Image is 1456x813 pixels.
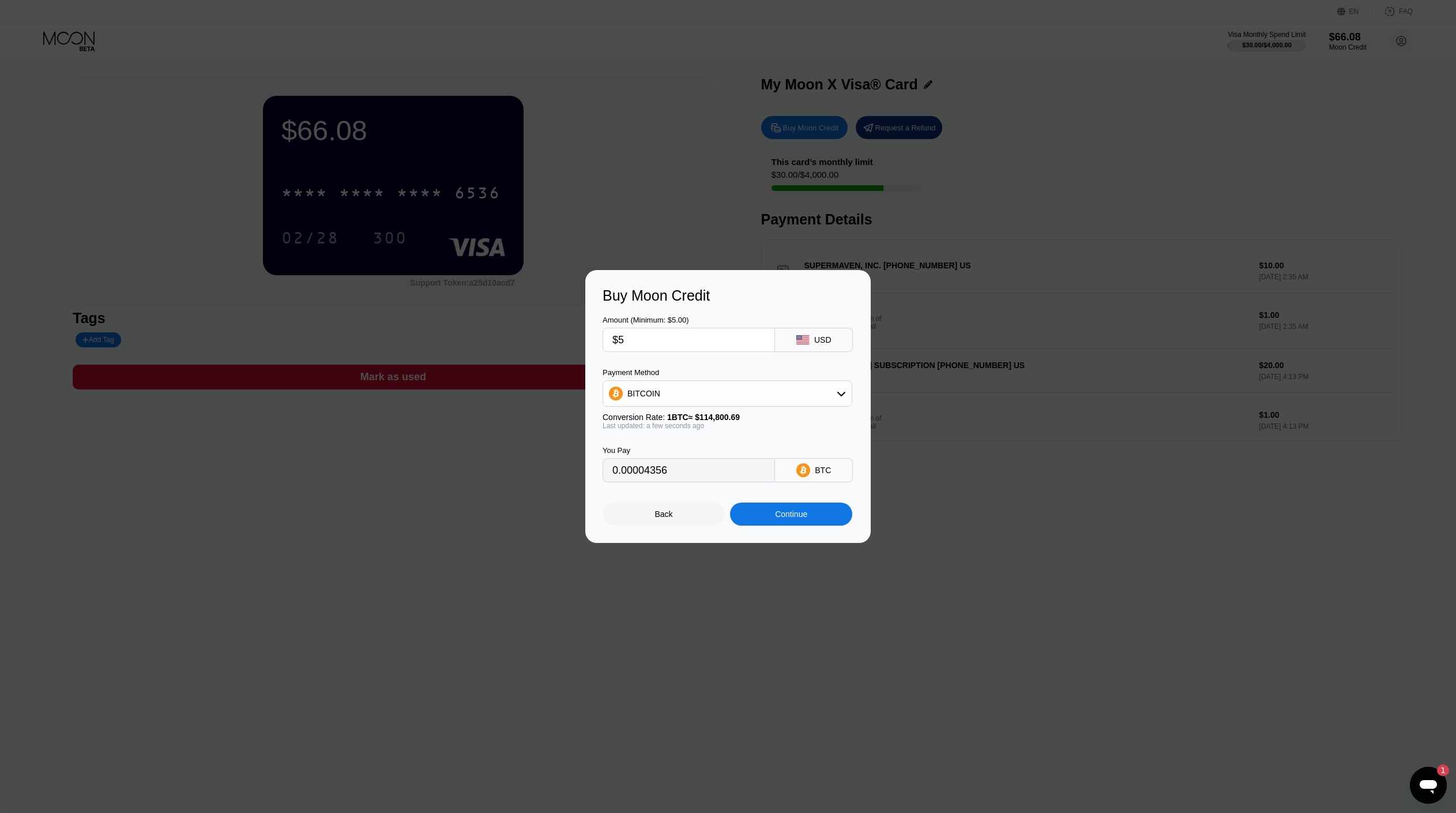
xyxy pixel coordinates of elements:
[603,413,852,422] div: Conversion Rate:
[627,389,660,398] div: BITCOIN
[603,382,852,405] div: BITCOIN
[1426,765,1449,776] iframe: Number of unread messages
[655,509,673,519] div: Back
[814,335,832,344] div: USD
[1410,767,1447,804] iframe: Button to launch messaging window, 1 unread message
[667,413,740,422] span: 1 BTC ≈ $114,800.69
[603,287,853,304] div: Buy Moon Credit
[815,466,831,475] div: BTC
[603,422,852,430] div: Last updated: a few seconds ago
[603,446,775,455] div: You Pay
[612,328,765,351] input: $0.00
[603,503,725,526] div: Back
[603,368,852,377] div: Payment Method
[603,316,775,324] div: Amount (Minimum: $5.00)
[730,503,852,526] div: Continue
[775,509,807,519] div: Continue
